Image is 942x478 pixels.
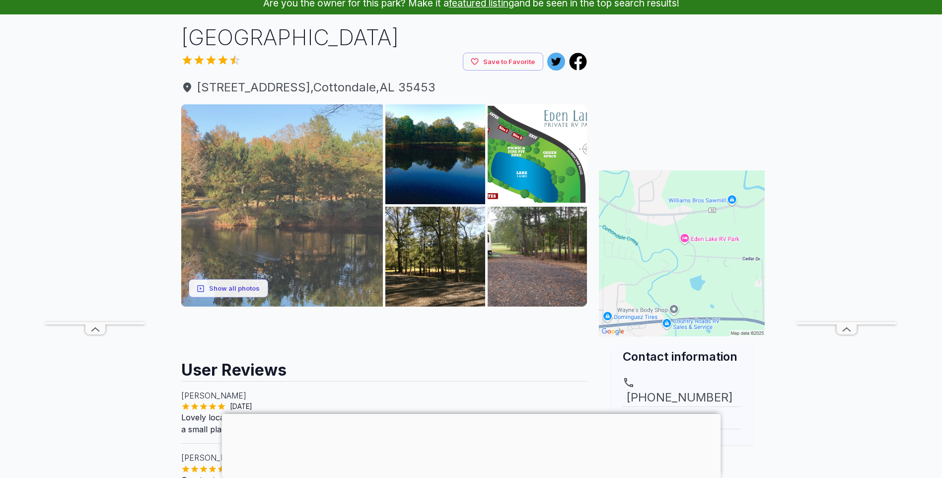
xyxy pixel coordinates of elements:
span: [STREET_ADDRESS] , Cottondale , AL 35453 [181,79,587,96]
button: Show all photos [189,279,268,298]
h1: [GEOGRAPHIC_DATA] [181,22,587,53]
iframe: Advertisement [46,24,145,322]
p: [PERSON_NAME] [181,452,587,464]
button: Save to Favorite [463,53,543,71]
img: AAcXr8re9bxA_pKT_FEJzxb4bnBUQQ0pWzZa7tscV_K2sq4BLrgbRLwIwtZKLJR3gSUzSb-wY2wmOZrP7zfEEbGg8WwuRVrFa... [488,207,587,307]
a: Website [623,411,741,429]
a: [STREET_ADDRESS],Cottondale,AL 35453 [181,79,587,96]
iframe: Advertisement [797,24,896,322]
iframe: Advertisement [221,414,721,476]
h2: Contact information [623,348,741,365]
iframe: Advertisement [181,307,587,351]
p: [PERSON_NAME] [181,390,587,401]
img: AAcXr8oVXU03Ot2kG1YFftooqa7BQOGYZIDR07eONVj4QslYtndieXrLIdD6GlqvKyfj8SVXoVbeU4AVqsLMSzGpg3t318qdF... [385,207,485,307]
p: Lovely location and helpful hosts. Normally a long term space, but we lucked out. What's not to l... [181,411,587,435]
h2: User Reviews [181,351,587,381]
a: [PHONE_NUMBER] [623,377,741,406]
img: AAcXr8pjnSM6nSYtcLYFs5ceRdSJpE3Q2bzz1bYA6vhbEJMJPJmw0NElpV1mWUnEcotcBo3CTBv7K_oleVCtADE3t5dgvzjp0... [181,104,383,307]
img: AAcXr8ps_3sMAgpfsU9v6ctpMSFxVWhAyBG0ZT6x30s6q0M9M8sJJQgnFCviFkc-IJqYfkitMlJ4eBNTHjmGRWtkVfE3OCrmI... [488,104,587,204]
iframe: Advertisement [599,22,765,147]
span: [DATE] [226,401,256,411]
img: Map for Eden Lake RV Park [599,170,765,336]
img: AAcXr8rq2PaMIFO9YzHqQQdrZXfChXVKaCLR5oRGEsOnBIj5I1EdEll-pTC14M-WRfJg3VtJu47qOm8TAVUD88m5kk67tGULY... [385,104,485,204]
